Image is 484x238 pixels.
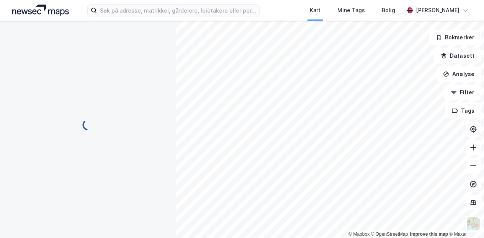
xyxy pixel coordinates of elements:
[348,232,370,237] a: Mapbox
[82,119,94,131] img: spinner.a6d8c91a73a9ac5275cf975e30b51cfb.svg
[97,5,259,16] input: Søk på adresse, matrikkel, gårdeiere, leietakere eller personer
[382,6,395,15] div: Bolig
[416,6,459,15] div: [PERSON_NAME]
[445,103,481,118] button: Tags
[12,5,69,16] img: logo.a4113a55bc3d86da70a041830d287a7e.svg
[446,201,484,238] iframe: Chat Widget
[444,85,481,100] button: Filter
[429,30,481,45] button: Bokmerker
[371,232,408,237] a: OpenStreetMap
[310,6,320,15] div: Kart
[437,66,481,82] button: Analyse
[410,232,448,237] a: Improve this map
[446,201,484,238] div: Kontrollprogram for chat
[434,48,481,63] button: Datasett
[337,6,365,15] div: Mine Tags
